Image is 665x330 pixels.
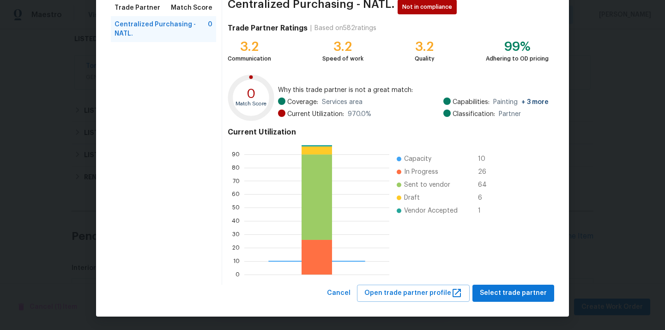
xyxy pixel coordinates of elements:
[404,154,431,164] span: Capacity
[232,152,240,157] text: 90
[327,287,351,299] span: Cancel
[228,42,271,51] div: 3.2
[348,110,371,119] span: 970.0 %
[322,98,363,107] span: Services area
[486,54,549,63] div: Adhering to OD pricing
[232,232,240,237] text: 30
[171,3,212,12] span: Match Score
[232,245,240,251] text: 20
[364,287,462,299] span: Open trade partner profile
[453,98,490,107] span: Capabilities:
[208,20,212,38] span: 0
[233,178,240,184] text: 70
[115,3,160,12] span: Trade Partner
[228,128,549,137] h4: Current Utilization
[233,258,240,264] text: 10
[472,285,554,302] button: Select trade partner
[323,285,354,302] button: Cancel
[478,193,493,202] span: 6
[232,192,240,197] text: 60
[322,54,363,63] div: Speed of work
[480,287,547,299] span: Select trade partner
[499,110,521,119] span: Partner
[404,167,438,177] span: In Progress
[478,154,493,164] span: 10
[453,110,495,119] span: Classification:
[402,2,456,12] span: Not in compliance
[486,42,549,51] div: 99%
[478,206,493,215] span: 1
[478,167,493,177] span: 26
[322,42,363,51] div: 3.2
[232,205,240,210] text: 50
[493,98,549,107] span: Painting
[232,218,240,224] text: 40
[404,193,420,202] span: Draft
[232,165,240,171] text: 80
[228,54,271,63] div: Communication
[478,180,493,189] span: 64
[278,86,549,95] span: Why this trade partner is not a great match:
[308,24,314,33] div: |
[287,98,318,107] span: Coverage:
[415,54,435,63] div: Quality
[404,180,450,189] span: Sent to vendor
[247,87,256,100] text: 0
[415,42,435,51] div: 3.2
[236,101,266,106] text: Match Score
[115,20,208,38] span: Centralized Purchasing - NATL.
[357,285,470,302] button: Open trade partner profile
[236,272,240,277] text: 0
[287,110,344,119] span: Current Utilization:
[521,99,549,105] span: + 3 more
[228,24,308,33] h4: Trade Partner Ratings
[404,206,458,215] span: Vendor Accepted
[314,24,376,33] div: Based on 582 ratings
